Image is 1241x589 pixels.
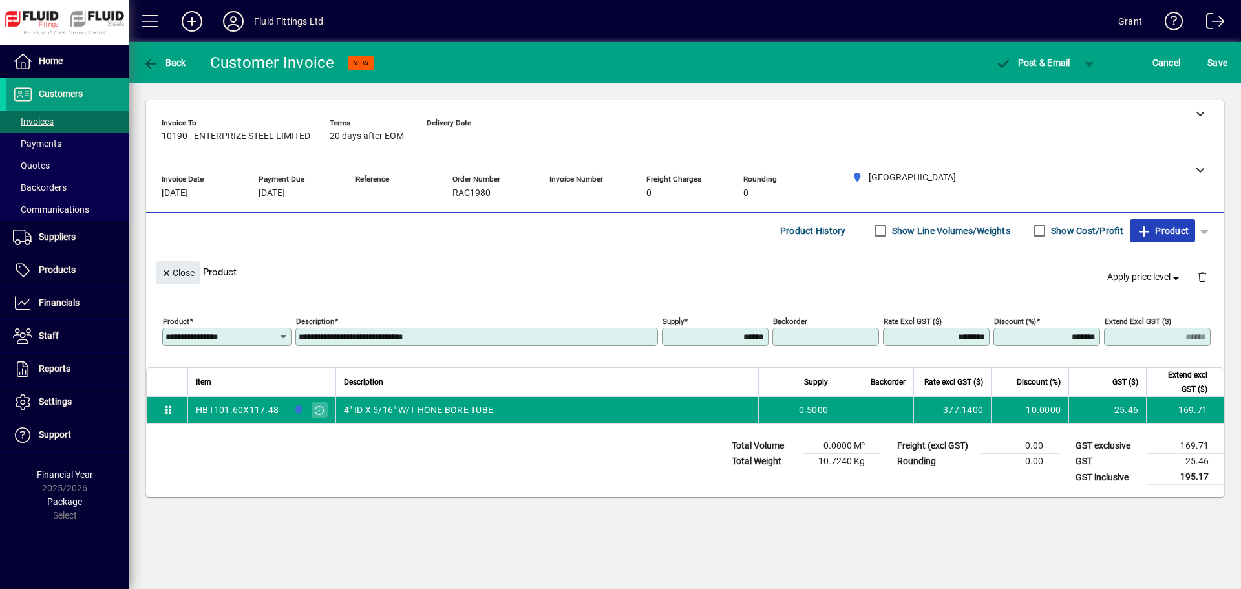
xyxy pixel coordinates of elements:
span: Communications [13,204,89,215]
td: 169.71 [1147,438,1224,454]
app-page-header-button: Delete [1187,271,1218,283]
span: Supply [804,375,828,389]
div: Product [146,248,1224,295]
mat-label: Supply [663,317,684,326]
span: Financials [39,297,80,308]
button: Product History [775,219,851,242]
div: Grant [1118,11,1142,32]
td: 25.46 [1147,454,1224,469]
span: AUCKLAND [290,403,305,417]
span: S [1207,58,1213,68]
button: Add [171,10,213,33]
span: Backorders [13,182,67,193]
button: Post & Email [989,51,1077,74]
span: [DATE] [259,188,285,198]
td: 25.46 [1068,397,1146,423]
td: Rounding [891,454,981,469]
td: 0.00 [981,454,1059,469]
app-page-header-button: Back [129,51,200,74]
td: 10.7240 Kg [803,454,880,469]
span: 0.5000 [799,403,829,416]
td: GST exclusive [1069,438,1147,454]
label: Show Line Volumes/Weights [889,224,1010,237]
span: Home [39,56,63,66]
span: Payments [13,138,61,149]
a: Backorders [6,177,129,198]
span: Product [1136,220,1189,241]
span: 0 [743,188,748,198]
td: 169.71 [1146,397,1224,423]
a: Suppliers [6,221,129,253]
span: Suppliers [39,231,76,242]
span: Customers [39,89,83,99]
span: Support [39,429,71,440]
span: Products [39,264,76,275]
div: Customer Invoice [210,52,335,73]
a: Settings [6,386,129,418]
td: Freight (excl GST) [891,438,981,454]
span: NEW [353,59,369,67]
span: - [355,188,358,198]
label: Show Cost/Profit [1048,224,1123,237]
span: 20 days after EOM [330,131,404,142]
span: Package [47,497,82,507]
span: - [549,188,552,198]
span: Back [143,58,186,68]
span: Quotes [13,160,50,171]
button: Delete [1187,261,1218,292]
mat-label: Discount (%) [994,317,1036,326]
span: 4" ID X 5/16" W/T HONE BORE TUBE [344,403,493,416]
span: Item [196,375,211,389]
mat-label: Description [296,317,334,326]
span: Extend excl GST ($) [1154,368,1207,396]
a: Financials [6,287,129,319]
span: 10190 - ENTERPRIZE STEEL LIMITED [162,131,310,142]
span: RAC1980 [452,188,491,198]
app-page-header-button: Close [153,266,203,278]
mat-label: Rate excl GST ($) [884,317,942,326]
button: Save [1204,51,1231,74]
span: Staff [39,330,59,341]
td: GST inclusive [1069,469,1147,486]
a: Home [6,45,129,78]
span: 0 [646,188,652,198]
span: ave [1207,52,1227,73]
div: HBT101.60X117.48 [196,403,279,416]
div: Fluid Fittings Ltd [254,11,323,32]
td: Total Volume [725,438,803,454]
a: Quotes [6,155,129,177]
a: Reports [6,353,129,385]
a: Logout [1196,3,1225,45]
td: 0.00 [981,438,1059,454]
td: Total Weight [725,454,803,469]
div: 377.1400 [922,403,983,416]
button: Profile [213,10,254,33]
a: Payments [6,133,129,155]
a: Knowledge Base [1155,3,1183,45]
span: Product History [780,220,846,241]
button: Close [156,261,200,284]
span: Apply price level [1107,270,1182,284]
td: 0.0000 M³ [803,438,880,454]
span: Financial Year [37,469,93,480]
span: Description [344,375,383,389]
span: P [1018,58,1024,68]
a: Invoices [6,111,129,133]
a: Products [6,254,129,286]
span: Backorder [871,375,906,389]
span: - [427,131,429,142]
span: GST ($) [1112,375,1138,389]
span: Reports [39,363,70,374]
span: Invoices [13,116,54,127]
a: Support [6,419,129,451]
button: Cancel [1149,51,1184,74]
span: Cancel [1152,52,1181,73]
a: Staff [6,320,129,352]
button: Apply price level [1102,266,1187,289]
span: ost & Email [995,58,1070,68]
td: GST [1069,454,1147,469]
td: 195.17 [1147,469,1224,486]
td: 10.0000 [991,397,1068,423]
button: Product [1130,219,1195,242]
span: [DATE] [162,188,188,198]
